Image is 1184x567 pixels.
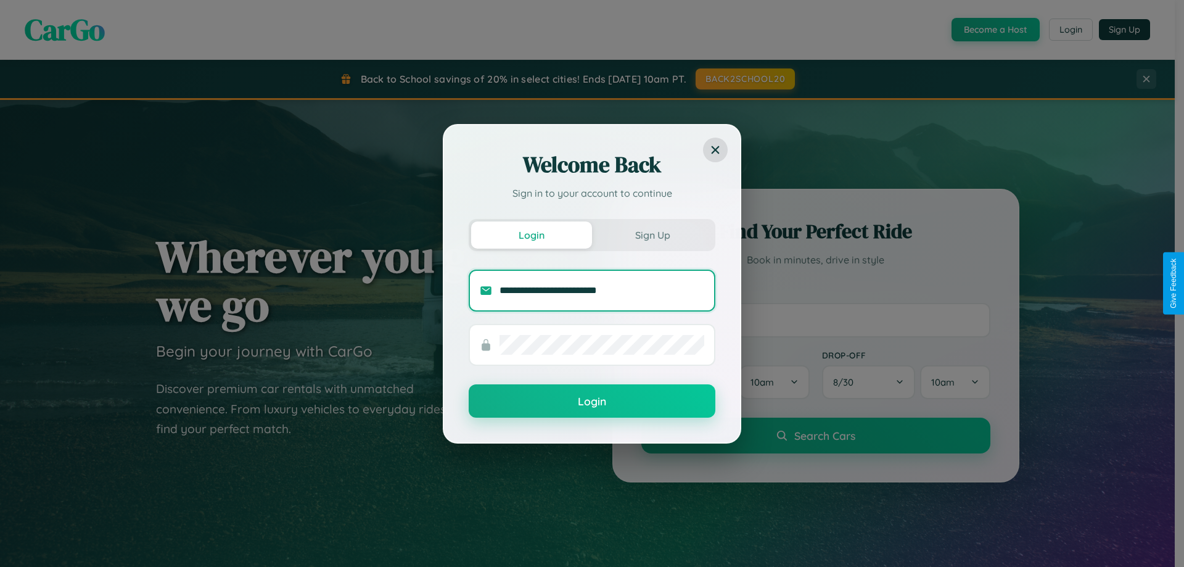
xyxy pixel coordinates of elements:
[469,150,715,180] h2: Welcome Back
[1169,259,1178,308] div: Give Feedback
[592,221,713,249] button: Sign Up
[469,186,715,201] p: Sign in to your account to continue
[469,384,715,418] button: Login
[471,221,592,249] button: Login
